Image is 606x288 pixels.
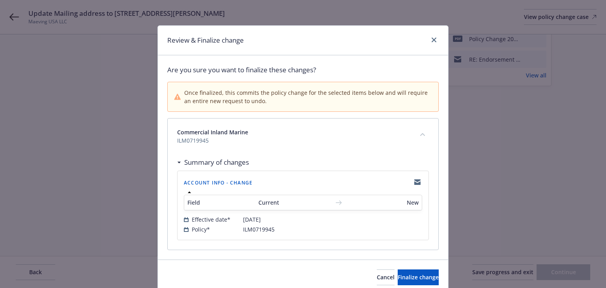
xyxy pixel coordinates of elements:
h1: Review & Finalize change [167,35,244,45]
span: ILM0719945 [177,136,410,145]
a: close [429,35,439,45]
a: copyLogging [413,177,422,187]
span: Are you sure you want to finalize these changes? [167,65,439,75]
span: Commercial Inland Marine [177,128,410,136]
h3: Summary of changes [184,157,249,168]
span: ILM0719945 [243,225,275,233]
span: Current [258,198,331,207]
div: Commercial Inland MarineILM0719945collapse content [168,119,438,154]
span: Once finalized, this commits the policy change for the selected items below and will require an e... [184,88,432,105]
span: Policy* [192,225,210,233]
button: Finalize change [398,269,439,285]
span: Field [187,198,258,207]
button: collapse content [416,128,429,141]
span: Cancel [377,273,395,281]
span: New [346,198,419,207]
span: [DATE] [243,215,261,224]
span: Account info - Change [184,179,252,186]
span: Effective date* [192,215,230,224]
span: Finalize change [398,273,439,281]
div: Summary of changes [177,157,249,168]
button: Cancel [377,269,395,285]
